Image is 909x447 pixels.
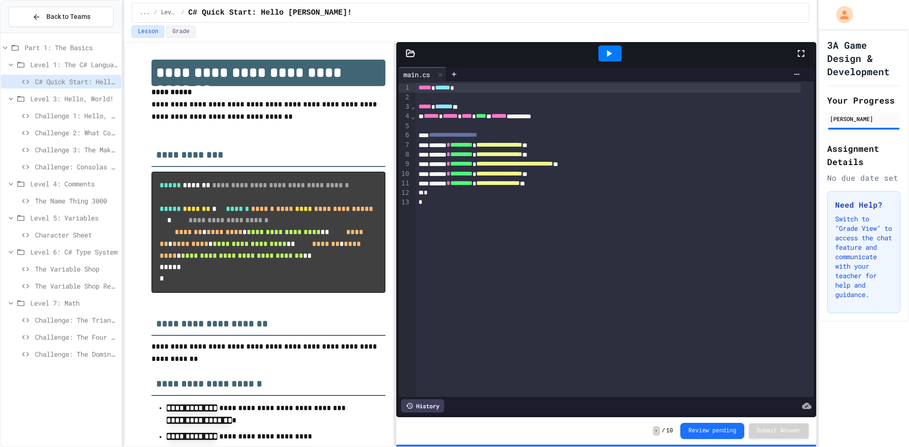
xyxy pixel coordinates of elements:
span: Part 1: The Basics [25,43,117,53]
span: Challenge: Consolas and Telim [35,162,117,172]
button: Back to Teams [9,7,114,27]
span: Back to Teams [46,12,90,22]
span: - [653,426,660,436]
div: 11 [399,179,410,188]
span: Level 7: Math [30,298,117,308]
span: Fold line [410,103,415,110]
div: My Account [826,4,856,26]
button: Review pending [680,423,744,439]
span: ... [140,9,150,17]
h2: Assignment Details [827,142,900,168]
div: 8 [399,150,410,159]
span: Challenge 2: What Comes Next [35,128,117,138]
div: 10 [399,169,410,179]
h3: Need Help? [835,199,892,210]
p: Switch to "Grade View" to access the chat feature and communicate with your teacher for help and ... [835,214,892,299]
span: Character Sheet [35,230,117,240]
div: [PERSON_NAME] [830,114,898,123]
span: The Variable Shop [35,264,117,274]
span: Level 3: Hello, World! [30,94,117,104]
span: Level 4: Comments [30,179,117,189]
div: 4 [399,112,410,121]
span: Challenge: The Dominion of Kings [35,349,117,359]
h1: 3A Game Design & Development [827,38,900,78]
span: Submit Answer [757,427,801,435]
span: Level 5: Variables [30,213,117,223]
div: 7 [399,140,410,150]
div: No due date set [827,172,900,184]
span: Level 1: The C# Language [30,60,117,70]
button: Submit Answer [749,423,809,438]
h2: Your Progress [827,94,900,107]
div: 13 [399,198,410,207]
span: Level 6: C# Type System [30,247,117,257]
span: / [181,9,184,17]
div: 9 [399,159,410,169]
span: Challenge 3: The Makings of a Programmer [35,145,117,155]
span: C# Quick Start: Hello [PERSON_NAME]! [188,7,352,18]
div: main.cs [399,70,435,79]
span: The Name Thing 3000 [35,196,117,206]
span: Fold line [410,113,415,120]
span: Level 1: The C# Language [161,9,177,17]
span: The Variable Shop Returns [35,281,117,291]
div: 12 [399,188,410,198]
div: 2 [399,93,410,102]
div: History [401,399,444,412]
div: main.cs [399,67,446,81]
span: / [662,427,665,435]
div: 6 [399,131,410,140]
span: Challenge: The Triangle Farmer [35,315,117,325]
span: Challenge: The Four Sisters and the Duckbear [35,332,117,342]
span: 10 [666,427,673,435]
div: 1 [399,83,410,93]
div: 3 [399,102,410,112]
span: C# Quick Start: Hello [PERSON_NAME]! [35,77,117,87]
button: Grade [166,26,196,38]
button: Lesson [132,26,164,38]
span: Challenge 1: Hello, World! [35,111,117,121]
span: / [154,9,157,17]
div: 5 [399,122,410,131]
